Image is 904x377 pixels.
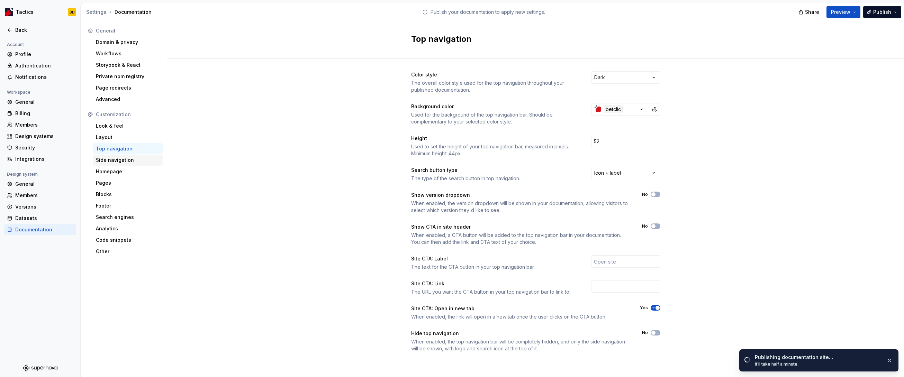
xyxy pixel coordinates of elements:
[96,111,160,118] div: Customization
[640,305,648,311] label: Yes
[93,155,163,166] a: Side navigation
[96,248,160,255] div: Other
[23,365,57,371] svg: Supernova Logo
[411,80,579,93] div: The overall color style used for the top navigation throughout your published documentation.
[15,133,73,140] div: Design systems
[411,305,627,312] div: Site CTA: Open in new tab
[591,103,648,116] button: betclic
[15,62,73,69] div: Authentication
[93,166,163,177] a: Homepage
[755,361,881,367] div: It’ll take half a minute.
[93,223,163,234] a: Analytics
[15,51,73,58] div: Profile
[411,232,630,246] div: When enabled, a CTA button will be added to the top navigation bar in your documentation. You can...
[15,203,73,210] div: Versions
[96,134,160,141] div: Layout
[93,212,163,223] a: Search engines
[411,330,630,337] div: Hide top navigation
[4,142,76,153] a: Security
[96,168,160,175] div: Homepage
[805,9,819,16] span: Share
[411,103,579,110] div: Background color
[93,37,163,48] a: Domain & privacy
[411,288,579,295] div: The URL you want the CTA button in your top navigation bar to link to.
[93,235,163,246] a: Code snippets
[4,40,27,49] div: Account
[15,156,73,163] div: Integrations
[15,215,73,222] div: Datasets
[93,120,163,131] a: Look & feel
[4,60,76,71] a: Authentication
[96,214,160,221] div: Search engines
[96,62,160,68] div: Storybook & React
[795,6,824,18] button: Share
[642,330,648,335] label: No
[411,135,579,142] div: Height
[604,105,623,113] div: betclic
[15,181,73,187] div: General
[4,178,76,190] a: General
[96,145,160,152] div: Top navigation
[4,170,40,178] div: Design system
[93,143,163,154] a: Top navigation
[96,225,160,232] div: Analytics
[411,264,579,270] div: The text for the CTA button in your top navigation bar.
[96,84,160,91] div: Page redirects
[93,177,163,188] a: Pages
[411,175,579,182] div: The type of the search button in top navigation.
[96,157,160,164] div: Side navigation
[4,72,76,83] a: Notifications
[4,49,76,60] a: Profile
[96,122,160,129] div: Look & feel
[15,110,73,117] div: Billing
[15,74,73,81] div: Notifications
[4,190,76,201] a: Members
[411,313,627,320] div: When enabled, the link will open in a new tab once the user clicks on the CTA button.
[4,131,76,142] a: Design systems
[96,39,160,46] div: Domain & privacy
[4,201,76,212] a: Versions
[15,192,73,199] div: Members
[15,27,73,34] div: Back
[15,226,73,233] div: Documentation
[411,34,652,45] h2: Top navigation
[411,143,579,157] div: Used to set the height of your top navigation bar, measured in pixels. Minimum height: 44px.
[96,202,160,209] div: Footer
[4,96,76,108] a: General
[96,27,160,34] div: General
[411,338,630,352] div: When enabled, the top navigation bar will be completely hidden, and only the side navigation will...
[93,200,163,211] a: Footer
[411,167,579,174] div: Search button type
[96,96,160,103] div: Advanced
[4,154,76,165] a: Integrations
[411,192,630,199] div: Show version dropdown
[96,191,160,198] div: Blocks
[5,8,13,16] img: d0572a82-6cc2-4944-97f1-21a898ae7e2a.png
[93,94,163,105] a: Advanced
[16,9,34,16] div: Tactics
[863,6,901,18] button: Publish
[93,82,163,93] a: Page redirects
[96,237,160,243] div: Code snippets
[4,108,76,119] a: Billing
[86,9,164,16] div: Documentation
[642,192,648,197] label: No
[1,4,79,20] button: TacticsBD
[831,9,850,16] span: Preview
[755,354,881,361] div: Publishing documentation site…
[411,71,579,78] div: Color style
[15,121,73,128] div: Members
[15,144,73,151] div: Security
[411,111,579,125] div: Used for the background of the top navigation bar. Should be complementary to your selected color...
[873,9,891,16] span: Publish
[86,9,106,16] button: Settings
[4,224,76,235] a: Documentation
[4,213,76,224] a: Datasets
[411,255,579,262] div: Site CTA: Label
[96,180,160,186] div: Pages
[93,132,163,143] a: Layout
[411,223,630,230] div: Show CTA in site header
[591,135,660,147] input: 68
